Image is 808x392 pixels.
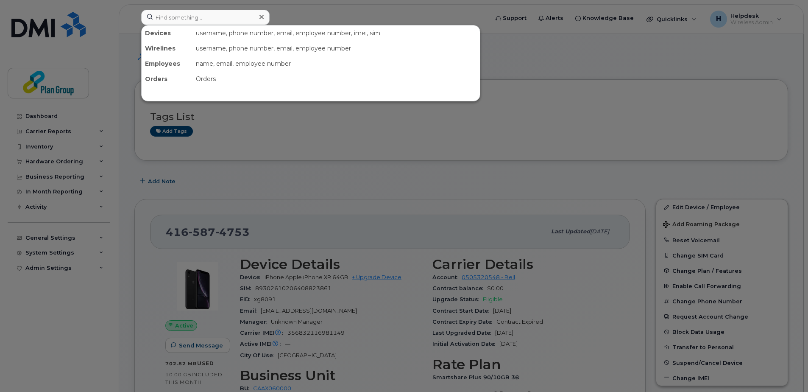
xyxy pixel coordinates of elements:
div: username, phone number, email, employee number [192,41,480,56]
div: Devices [142,25,192,41]
div: Orders [192,71,480,87]
div: Employees [142,56,192,71]
div: Orders [142,71,192,87]
div: Wirelines [142,41,192,56]
div: name, email, employee number [192,56,480,71]
div: username, phone number, email, employee number, imei, sim [192,25,480,41]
